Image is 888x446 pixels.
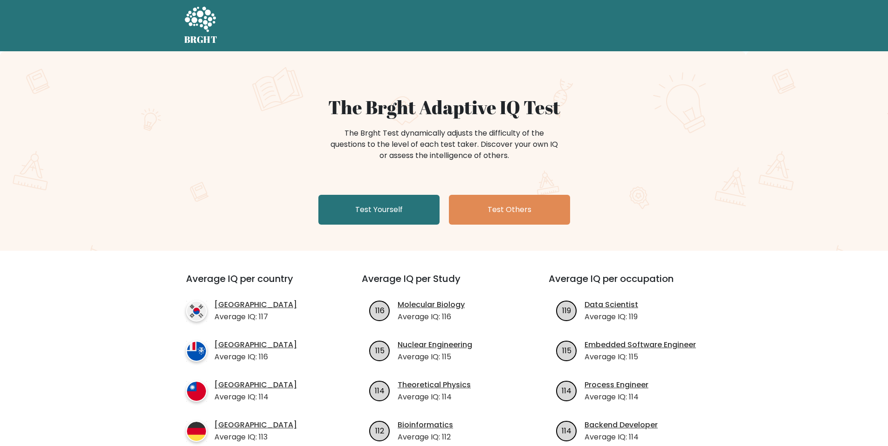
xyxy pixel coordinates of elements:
[398,299,465,310] a: Molecular Biology
[585,419,658,431] a: Backend Developer
[585,351,696,363] p: Average IQ: 115
[186,341,207,362] img: country
[562,345,571,356] text: 115
[214,339,297,350] a: [GEOGRAPHIC_DATA]
[398,432,453,443] p: Average IQ: 112
[214,311,297,322] p: Average IQ: 117
[585,391,648,403] p: Average IQ: 114
[562,425,571,436] text: 114
[398,379,471,391] a: Theoretical Physics
[186,301,207,322] img: country
[184,4,218,48] a: BRGHT
[214,379,297,391] a: [GEOGRAPHIC_DATA]
[585,379,648,391] a: Process Engineer
[562,385,571,396] text: 114
[585,299,638,310] a: Data Scientist
[375,385,385,396] text: 114
[585,339,696,350] a: Embedded Software Engineer
[398,311,465,322] p: Average IQ: 116
[398,351,472,363] p: Average IQ: 115
[375,425,384,436] text: 112
[214,432,297,443] p: Average IQ: 113
[328,128,561,161] div: The Brght Test dynamically adjusts the difficulty of the questions to the level of each test take...
[186,273,328,295] h3: Average IQ per country
[585,311,638,322] p: Average IQ: 119
[214,351,297,363] p: Average IQ: 116
[375,345,385,356] text: 115
[449,195,570,225] a: Test Others
[375,305,385,316] text: 116
[362,273,526,295] h3: Average IQ per Study
[214,299,297,310] a: [GEOGRAPHIC_DATA]
[549,273,713,295] h3: Average IQ per occupation
[186,421,207,442] img: country
[398,419,453,431] a: Bioinformatics
[398,391,471,403] p: Average IQ: 114
[562,305,571,316] text: 119
[217,96,672,118] h1: The Brght Adaptive IQ Test
[585,432,658,443] p: Average IQ: 114
[318,195,440,225] a: Test Yourself
[184,34,218,45] h5: BRGHT
[398,339,472,350] a: Nuclear Engineering
[214,419,297,431] a: [GEOGRAPHIC_DATA]
[186,381,207,402] img: country
[214,391,297,403] p: Average IQ: 114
